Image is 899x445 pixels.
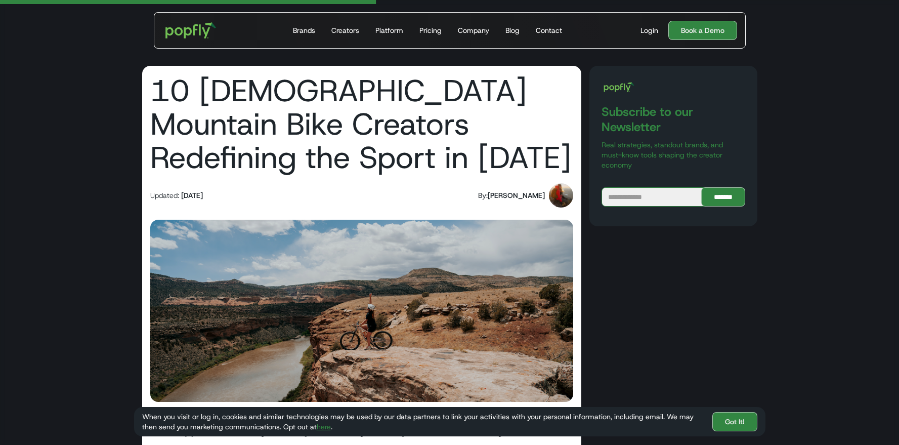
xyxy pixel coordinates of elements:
div: Login [640,25,658,35]
div: Platform [375,25,403,35]
a: Company [454,13,493,48]
div: Brands [293,25,315,35]
a: Creators [327,13,363,48]
div: When you visit or log in, cookies and similar technologies may be used by our data partners to li... [142,412,704,432]
a: Got It! [712,412,757,431]
a: Pricing [415,13,446,48]
div: By: [478,190,488,200]
div: [DATE] [181,190,203,200]
a: Contact [532,13,566,48]
a: Book a Demo [668,21,737,40]
div: Updated: [150,190,179,200]
a: Platform [371,13,407,48]
a: Brands [289,13,319,48]
h1: 10 [DEMOGRAPHIC_DATA] Mountain Bike Creators Redefining the Sport in [DATE] [150,74,574,174]
div: [PERSON_NAME] [488,190,545,200]
h3: Subscribe to our Newsletter [602,104,745,135]
div: Creators [331,25,359,35]
div: Company [458,25,489,35]
div: Blog [505,25,520,35]
form: Blog Subscribe [602,187,745,207]
a: home [158,15,224,46]
a: here [317,422,331,431]
p: Real strategies, standout brands, and must-know tools shaping the creator economy [602,140,745,170]
a: Blog [501,13,524,48]
div: Contact [536,25,562,35]
div: Pricing [419,25,442,35]
a: Login [636,25,662,35]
